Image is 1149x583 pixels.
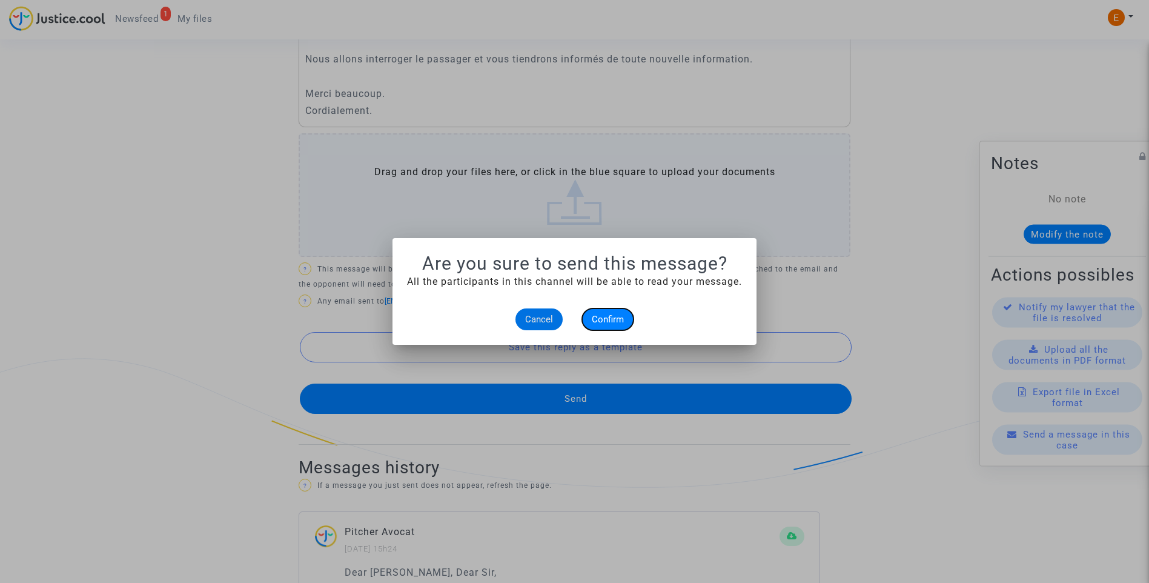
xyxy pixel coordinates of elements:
[592,314,624,325] span: Confirm
[525,314,553,325] span: Cancel
[407,276,742,287] span: All the participants in this channel will be able to read your message.
[515,308,563,330] button: Cancel
[582,308,634,330] button: Confirm
[407,253,742,275] h1: Are you sure to send this message?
